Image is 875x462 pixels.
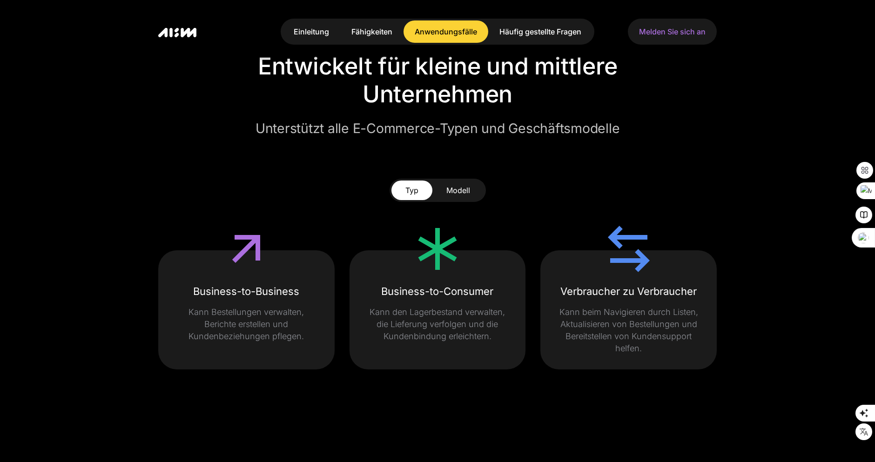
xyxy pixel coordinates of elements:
a: Melden Sie sich an [628,19,717,45]
font: Fähigkeiten [351,27,392,36]
font: Unterstützt alle E-Commerce-Typen und Geschäftsmodelle [256,120,620,136]
a: Einleitung [283,20,340,43]
font: Kann beim Navigieren durch Listen, Aktualisieren von Bestellungen und Bereitstellen von Kundensup... [559,307,698,353]
a: Häufig gestellte Fragen [488,20,592,43]
font: Einleitung [294,27,329,36]
font: Entwickelt für kleine und mittlere Unternehmen [258,52,618,108]
a: Fähigkeiten [340,20,404,43]
font: Verbraucher zu Verbraucher [560,285,697,297]
font: Kann den Lagerbestand verwalten, die Lieferung verfolgen und die Kundenbindung erleichtern. [370,307,505,341]
font: Typ [405,186,418,195]
font: Kann Bestellungen verwalten, Berichte erstellen und Kundenbeziehungen pflegen. [188,307,304,341]
font: Business-to-Consumer [381,285,493,297]
font: Häufig gestellte Fragen [499,27,581,36]
font: Modell [446,186,470,195]
a: Anwendungsfälle [404,20,488,43]
font: Business-to-Business [193,285,299,297]
font: Anwendungsfälle [415,27,477,36]
font: Melden Sie sich an [639,27,706,36]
